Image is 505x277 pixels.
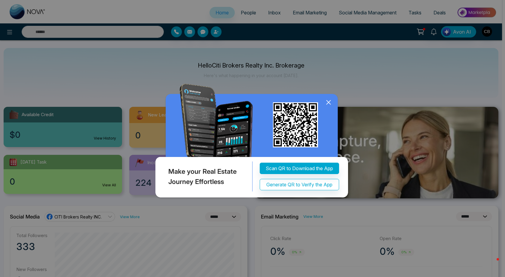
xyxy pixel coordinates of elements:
[154,161,252,191] div: Make your Real Estate Journey Effortless
[273,102,318,147] img: qr_for_download_app.png
[260,179,339,190] button: Generate QR to Verify the App
[154,84,351,200] img: QRModal
[260,163,339,174] button: Scan QR to Download the App
[485,257,499,271] iframe: Intercom live chat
